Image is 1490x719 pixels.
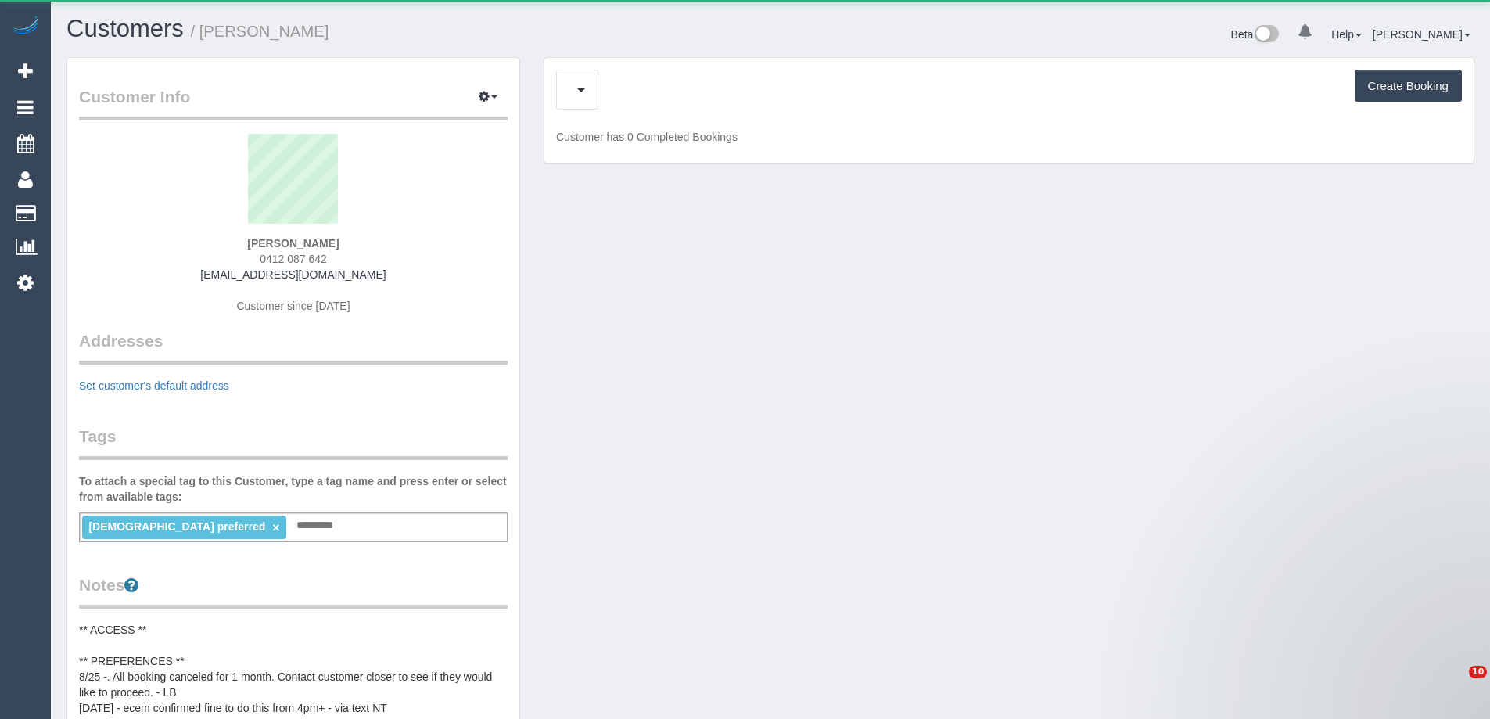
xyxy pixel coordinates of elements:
[1469,666,1487,678] span: 10
[1231,28,1280,41] a: Beta
[260,253,327,265] span: 0412 087 642
[1355,70,1462,102] button: Create Booking
[66,15,184,42] a: Customers
[79,473,508,505] label: To attach a special tag to this Customer, type a tag name and press enter or select from availabl...
[1373,28,1470,41] a: [PERSON_NAME]
[88,520,265,533] span: [DEMOGRAPHIC_DATA] preferred
[1437,666,1474,703] iframe: Intercom live chat
[247,237,339,250] strong: [PERSON_NAME]
[1331,28,1362,41] a: Help
[236,300,350,312] span: Customer since [DATE]
[79,379,229,392] a: Set customer's default address
[79,85,508,120] legend: Customer Info
[272,521,279,534] a: ×
[9,16,41,38] img: Automaid Logo
[1253,25,1279,45] img: New interface
[191,23,329,40] small: / [PERSON_NAME]
[556,129,1462,145] p: Customer has 0 Completed Bookings
[200,268,386,281] a: [EMAIL_ADDRESS][DOMAIN_NAME]
[79,573,508,609] legend: Notes
[79,425,508,460] legend: Tags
